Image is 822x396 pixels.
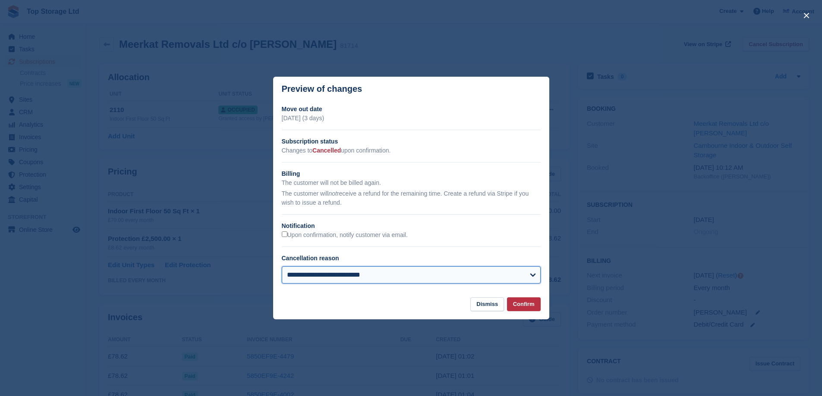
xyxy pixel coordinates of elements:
[282,84,362,94] p: Preview of changes
[282,221,541,231] h2: Notification
[282,169,541,178] h2: Billing
[328,190,337,197] em: not
[282,231,287,237] input: Upon confirmation, notify customer via email.
[282,114,541,123] p: [DATE] (3 days)
[312,147,341,154] span: Cancelled
[282,105,541,114] h2: Move out date
[282,146,541,155] p: Changes to upon confirmation.
[282,189,541,207] p: The customer will receive a refund for the remaining time. Create a refund via Stripe if you wish...
[470,297,504,312] button: Dismiss
[800,9,813,22] button: close
[507,297,541,312] button: Confirm
[282,137,541,146] h2: Subscription status
[282,231,408,239] label: Upon confirmation, notify customer via email.
[282,255,339,262] label: Cancellation reason
[282,178,541,187] p: The customer will not be billed again.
